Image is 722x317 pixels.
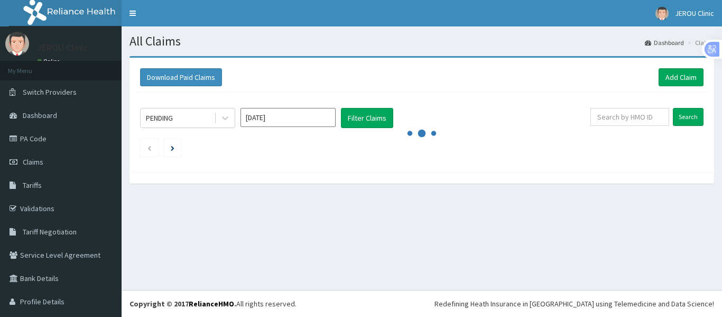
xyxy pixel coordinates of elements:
[129,34,714,48] h1: All Claims
[590,108,669,126] input: Search by HMO ID
[406,117,438,149] svg: audio-loading
[341,108,393,128] button: Filter Claims
[434,298,714,309] div: Redefining Heath Insurance in [GEOGRAPHIC_DATA] using Telemedicine and Data Science!
[122,290,722,317] footer: All rights reserved.
[645,38,684,47] a: Dashboard
[147,143,152,152] a: Previous page
[146,113,173,123] div: PENDING
[23,111,57,120] span: Dashboard
[23,180,42,190] span: Tariffs
[129,299,236,309] strong: Copyright © 2017 .
[673,108,704,126] input: Search
[23,87,77,97] span: Switch Providers
[655,7,669,20] img: User Image
[140,68,222,86] button: Download Paid Claims
[240,108,336,127] input: Select Month and Year
[37,58,62,65] a: Online
[23,157,43,167] span: Claims
[37,43,88,52] p: JEROU Clinic
[659,68,704,86] a: Add Claim
[189,299,234,309] a: RelianceHMO
[675,8,714,18] span: JEROU Clinic
[171,143,174,152] a: Next page
[685,38,714,47] li: Claims
[5,32,29,56] img: User Image
[23,227,77,237] span: Tariff Negotiation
